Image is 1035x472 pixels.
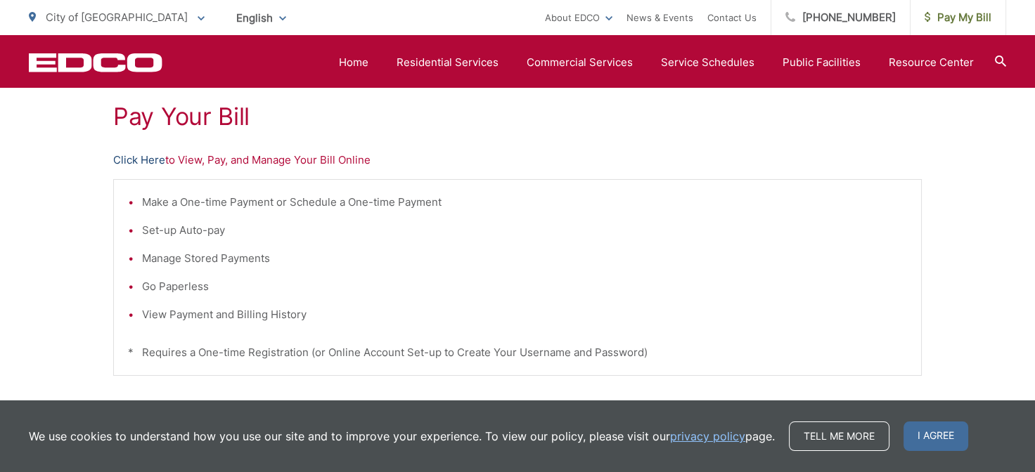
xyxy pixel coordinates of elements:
[142,250,907,267] li: Manage Stored Payments
[113,152,922,169] p: to View, Pay, and Manage Your Bill Online
[783,54,861,71] a: Public Facilities
[235,397,922,418] p: - OR -
[925,9,991,26] span: Pay My Bill
[661,54,754,71] a: Service Schedules
[46,11,188,24] span: City of [GEOGRAPHIC_DATA]
[707,9,757,26] a: Contact Us
[626,9,693,26] a: News & Events
[142,194,907,211] li: Make a One-time Payment or Schedule a One-time Payment
[339,54,368,71] a: Home
[904,421,968,451] span: I agree
[789,421,889,451] a: Tell me more
[29,53,162,72] a: EDCD logo. Return to the homepage.
[113,152,165,169] a: Click Here
[142,306,907,323] li: View Payment and Billing History
[29,428,775,445] p: We use cookies to understand how you use our site and to improve your experience. To view our pol...
[397,54,499,71] a: Residential Services
[226,6,297,30] span: English
[128,344,907,361] p: * Requires a One-time Registration (or Online Account Set-up to Create Your Username and Password)
[142,222,907,239] li: Set-up Auto-pay
[889,54,974,71] a: Resource Center
[113,103,922,131] h1: Pay Your Bill
[545,9,612,26] a: About EDCO
[142,278,907,295] li: Go Paperless
[670,428,745,445] a: privacy policy
[527,54,633,71] a: Commercial Services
